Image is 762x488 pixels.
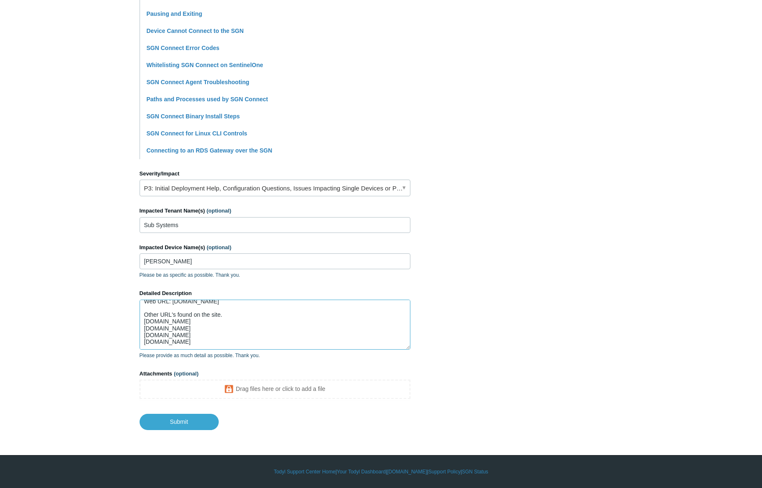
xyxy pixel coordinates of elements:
[140,170,410,178] label: Severity/Impact
[274,468,335,475] a: Todyl Support Center Home
[387,468,427,475] a: [DOMAIN_NAME]
[147,113,240,120] a: SGN Connect Binary Install Steps
[147,79,250,85] a: SGN Connect Agent Troubleshooting
[140,207,410,215] label: Impacted Tenant Name(s)
[147,147,272,154] a: Connecting to an RDS Gateway over the SGN
[174,370,198,377] span: (optional)
[147,96,268,103] a: Paths and Processes used by SGN Connect
[147,28,244,34] a: Device Cannot Connect to the SGN
[147,45,220,51] a: SGN Connect Error Codes
[207,208,231,214] span: (optional)
[140,414,219,430] input: Submit
[140,468,623,475] div: | | | |
[207,244,231,250] span: (optional)
[147,62,263,68] a: Whitelisting SGN Connect on SentinelOne
[140,180,410,196] a: P3: Initial Deployment Help, Configuration Questions, Issues Impacting Single Devices or Past Out...
[462,468,488,475] a: SGN Status
[140,370,410,378] label: Attachments
[147,130,247,137] a: SGN Connect for Linux CLI Controls
[337,468,385,475] a: Your Todyl Dashboard
[140,289,410,298] label: Detailed Description
[140,352,410,359] p: Please provide as much detail as possible. Thank you.
[140,271,410,279] p: Please be as specific as possible. Thank you.
[428,468,460,475] a: Support Policy
[140,243,410,252] label: Impacted Device Name(s)
[147,10,202,17] a: Pausing and Exiting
